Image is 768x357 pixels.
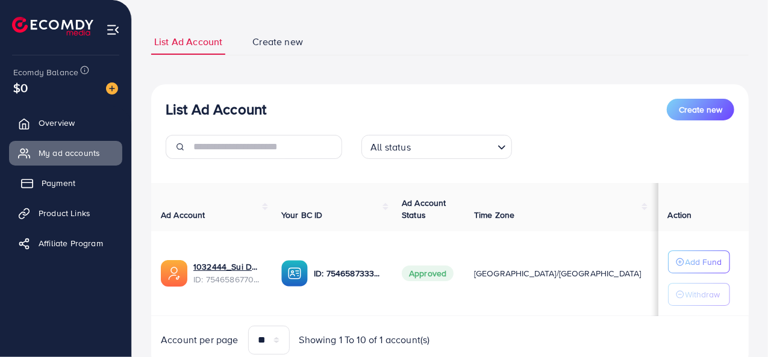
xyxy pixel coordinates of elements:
[668,250,730,273] button: Add Fund
[9,201,122,225] a: Product Links
[299,333,430,347] span: Showing 1 To 10 of 1 account(s)
[161,333,239,347] span: Account per page
[9,111,122,135] a: Overview
[402,197,446,221] span: Ad Account Status
[474,267,642,279] span: [GEOGRAPHIC_DATA]/[GEOGRAPHIC_DATA]
[368,138,413,156] span: All status
[667,99,734,120] button: Create new
[154,35,222,49] span: List Ad Account
[361,135,512,159] div: Search for option
[166,101,266,118] h3: List Ad Account
[281,209,323,221] span: Your BC ID
[685,255,722,269] p: Add Fund
[474,209,514,221] span: Time Zone
[679,104,722,116] span: Create new
[685,287,720,302] p: Withdraw
[252,35,303,49] span: Create new
[717,303,759,348] iframe: Chat
[668,209,692,221] span: Action
[39,117,75,129] span: Overview
[161,209,205,221] span: Ad Account
[39,147,100,159] span: My ad accounts
[13,66,78,78] span: Ecomdy Balance
[9,141,122,165] a: My ad accounts
[193,261,262,273] a: 1032444_Sui Dhaga Resham_1757076861174
[193,261,262,285] div: <span class='underline'>1032444_Sui Dhaga Resham_1757076861174</span></br>7546586770415239176
[668,283,730,306] button: Withdraw
[9,171,122,195] a: Payment
[281,260,308,287] img: ic-ba-acc.ded83a64.svg
[161,260,187,287] img: ic-ads-acc.e4c84228.svg
[414,136,493,156] input: Search for option
[12,17,93,36] img: logo
[42,177,75,189] span: Payment
[13,79,28,96] span: $0
[106,23,120,37] img: menu
[9,231,122,255] a: Affiliate Program
[402,265,454,281] span: Approved
[39,237,103,249] span: Affiliate Program
[39,207,90,219] span: Product Links
[106,82,118,95] img: image
[193,273,262,285] span: ID: 7546586770415239176
[314,266,382,281] p: ID: 7546587333739692049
